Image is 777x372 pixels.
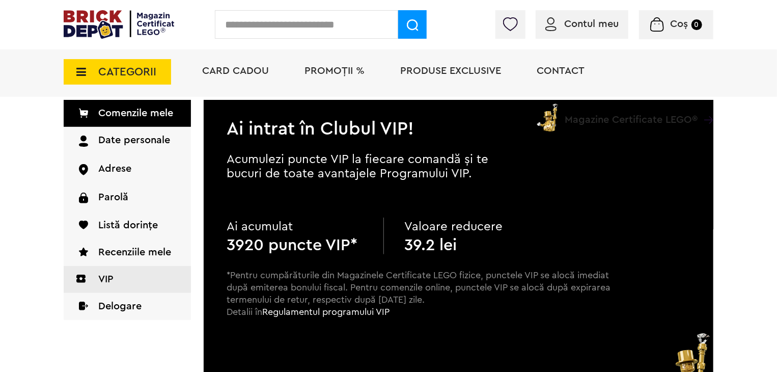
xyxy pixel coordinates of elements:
[64,212,191,239] a: Listă dorințe
[564,19,619,29] span: Contul meu
[262,307,390,316] a: Regulamentul programului VIP
[227,152,522,181] p: Acumulezi puncte VIP la fiecare comandă și te bucuri de toate avantajele Programului VIP.
[691,19,702,30] small: 0
[64,239,191,266] a: Recenziile mele
[227,218,363,236] p: Ai acumulat
[227,269,612,336] p: *Pentru cumpărăturile din Magazinele Certificate LEGO fizice, punctele VIP se alocă imediat după ...
[64,155,191,183] a: Adrese
[98,66,156,77] span: CATEGORII
[64,266,191,293] a: VIP
[64,127,191,155] a: Date personale
[404,237,457,253] b: 39.2 lei
[565,101,698,125] span: Magazine Certificate LEGO®
[64,293,191,320] a: Delogare
[400,66,501,76] a: Produse exclusive
[545,19,619,29] a: Contul meu
[227,237,357,253] b: 3920 puncte VIP*
[404,218,541,236] p: Valoare reducere
[671,19,688,29] span: Coș
[698,101,713,112] a: Magazine Certificate LEGO®
[537,66,585,76] a: Contact
[202,66,269,76] a: Card Cadou
[304,66,365,76] a: PROMOȚII %
[64,184,191,212] a: Parolă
